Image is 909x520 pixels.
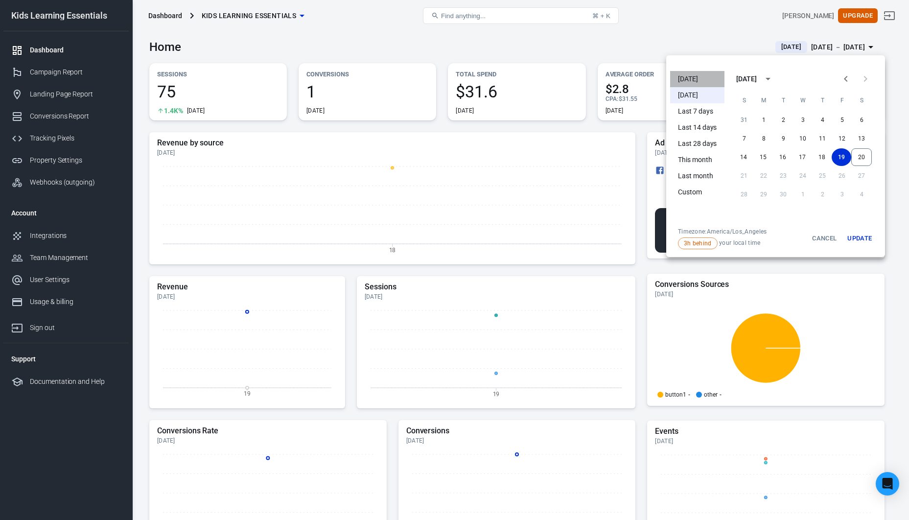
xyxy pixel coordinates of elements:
button: 5 [832,111,852,129]
span: Tuesday [774,91,792,110]
div: Open Intercom Messenger [876,472,899,496]
li: Last 7 days [670,103,724,119]
li: Last 28 days [670,136,724,152]
li: This month [670,152,724,168]
button: 11 [813,130,832,147]
button: 8 [754,130,773,147]
button: 4 [813,111,832,129]
button: 14 [734,148,753,166]
button: 19 [832,148,851,166]
button: 15 [753,148,773,166]
span: Saturday [853,91,870,110]
button: 7 [734,130,754,147]
li: Custom [670,184,724,200]
button: 1 [754,111,773,129]
button: Cancel [809,228,840,249]
button: calendar view is open, switch to year view [760,71,776,87]
li: Last month [670,168,724,184]
div: Timezone: America/Los_Angeles [678,228,767,236]
span: your local time [678,237,767,249]
span: Sunday [735,91,753,110]
button: 20 [851,148,872,166]
div: [DATE] [736,74,757,84]
span: 3h behind [680,239,715,248]
button: Update [844,228,875,249]
button: 31 [734,111,754,129]
button: 18 [812,148,832,166]
button: 17 [792,148,812,166]
span: Wednesday [794,91,812,110]
li: [DATE] [670,87,724,103]
li: Last 14 days [670,119,724,136]
button: Previous month [836,69,856,89]
button: 3 [793,111,813,129]
button: 12 [832,130,852,147]
button: 10 [793,130,813,147]
button: 6 [852,111,871,129]
span: Friday [833,91,851,110]
span: Thursday [814,91,831,110]
li: [DATE] [670,71,724,87]
button: 16 [773,148,792,166]
button: 9 [773,130,793,147]
button: 13 [852,130,871,147]
span: Monday [755,91,772,110]
button: 2 [773,111,793,129]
